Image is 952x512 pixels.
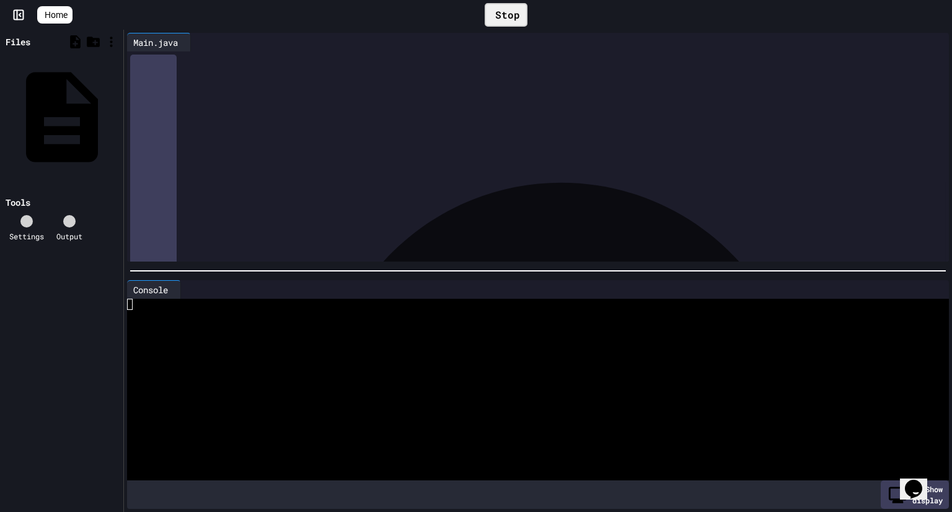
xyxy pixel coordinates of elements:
div: Settings [9,231,44,242]
a: Home [37,6,73,24]
div: Show display [881,480,949,509]
iframe: chat widget [900,462,940,500]
div: Stop [485,3,527,27]
div: Main.java [127,33,191,51]
div: Files [6,35,30,48]
div: Console [127,280,181,299]
div: Console [127,283,174,296]
div: Output [56,231,82,242]
div: Main.java [127,36,184,49]
div: Tools [6,196,30,209]
span: Home [45,9,68,21]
